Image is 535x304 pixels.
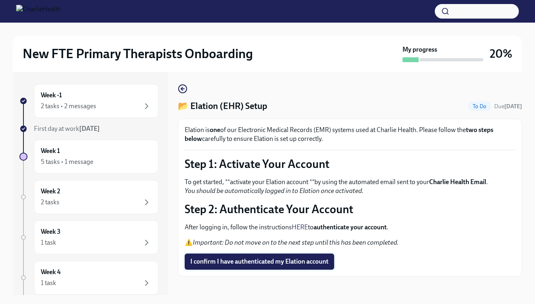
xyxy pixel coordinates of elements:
div: 2 tasks • 2 messages [41,102,96,111]
strong: [DATE] [79,125,100,132]
p: Step 2: Authenticate Your Account [185,202,515,216]
h6: Week -1 [41,91,62,100]
p: To get started, **activate your Elation account **by using the automated email sent to your . [185,178,515,195]
span: August 22nd, 2025 10:00 [494,103,522,110]
div: 2 tasks [41,198,59,207]
a: First day at work[DATE] [19,124,158,133]
strong: [DATE] [504,103,522,110]
a: HERE [292,223,308,231]
h6: Week 3 [41,227,61,236]
span: First day at work [34,125,100,132]
em: Important: Do not move on to the next step until this has been completed. [193,239,399,246]
p: ⚠️ [185,238,515,247]
strong: one [210,126,220,134]
h4: 📂 Elation (EHR) Setup [178,100,267,112]
span: Due [494,103,522,110]
a: Week -12 tasks • 2 messages [19,84,158,118]
strong: authenticate your account [314,223,387,231]
p: Step 1: Activate Your Account [185,157,515,171]
strong: Charlie Health Email [429,178,486,186]
p: After logging in, follow the instructions to . [185,223,515,232]
a: Week 22 tasks [19,180,158,214]
h6: Week 4 [41,268,61,277]
span: To Do [468,103,491,109]
a: Week 41 task [19,261,158,295]
h6: Week 2 [41,187,60,196]
button: I confirm I have authenticated my Elation account [185,254,334,270]
a: Week 31 task [19,220,158,254]
h2: New FTE Primary Therapists Onboarding [23,46,253,62]
em: You should be automatically logged in to Elation once activated. [185,187,364,195]
h6: Week 1 [41,147,60,155]
a: Week 15 tasks • 1 message [19,140,158,174]
h3: 20% [490,46,512,61]
strong: My progress [402,45,437,54]
div: 5 tasks • 1 message [41,157,93,166]
img: CharlieHealth [16,5,61,18]
p: Elation is of our Electronic Medical Records (EMR) systems used at Charlie Health. Please follow ... [185,126,515,143]
span: I confirm I have authenticated my Elation account [190,258,329,266]
div: 1 task [41,238,56,247]
div: 1 task [41,279,56,287]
